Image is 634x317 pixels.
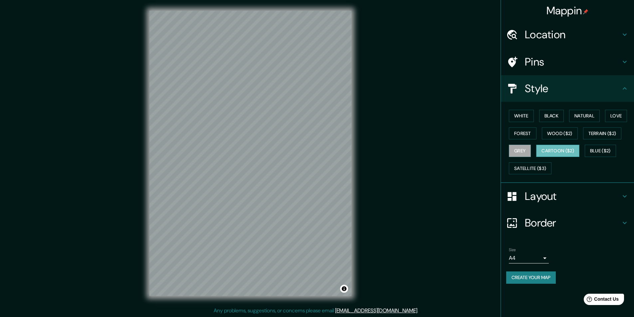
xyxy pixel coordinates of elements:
[214,307,418,315] p: Any problems, suggestions, or concerns please email .
[583,127,622,140] button: Terrain ($2)
[506,271,556,284] button: Create your map
[525,55,621,69] h4: Pins
[501,75,634,102] div: Style
[501,210,634,236] div: Border
[335,307,417,314] a: [EMAIL_ADDRESS][DOMAIN_NAME]
[575,291,627,310] iframe: Help widget launcher
[536,145,579,157] button: Cartoon ($2)
[542,127,578,140] button: Wood ($2)
[525,190,621,203] h4: Layout
[509,145,531,157] button: Grey
[149,11,351,296] canvas: Map
[501,49,634,75] div: Pins
[340,285,348,293] button: Toggle attribution
[419,307,421,315] div: .
[418,307,419,315] div: .
[501,21,634,48] div: Location
[569,110,600,122] button: Natural
[583,9,588,14] img: pin-icon.png
[546,4,589,17] h4: Mappin
[525,82,621,95] h4: Style
[525,216,621,230] h4: Border
[585,145,616,157] button: Blue ($2)
[509,110,534,122] button: White
[509,127,536,140] button: Forest
[509,253,549,263] div: A4
[605,110,627,122] button: Love
[501,183,634,210] div: Layout
[509,247,516,253] label: Size
[539,110,564,122] button: Black
[509,162,551,175] button: Satellite ($3)
[525,28,621,41] h4: Location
